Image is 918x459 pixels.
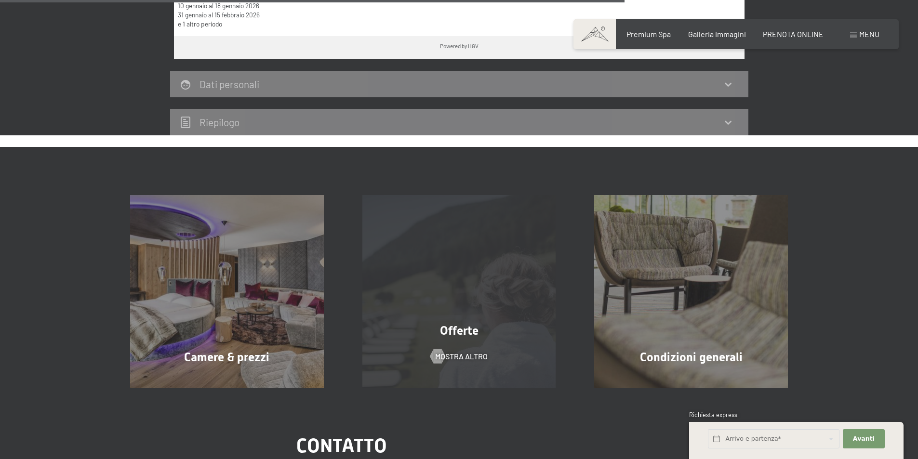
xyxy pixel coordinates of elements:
time: 31/01/2026 [178,11,207,19]
a: Vacanze in Trentino Alto Adige all'Hotel Schwarzenstein Camere & prezzi [111,195,343,389]
button: Avanti [843,429,884,449]
a: PRENOTA ONLINE [763,29,824,39]
h2: Riepilogo [200,116,239,128]
span: Condizioni generali [640,350,743,364]
span: Camere & prezzi [184,350,269,364]
span: Avanti [853,434,875,443]
time: 18/01/2026 [215,1,259,10]
span: mostra altro [435,351,488,362]
time: 15/02/2026 [214,11,260,19]
span: Menu [859,29,879,39]
a: Vacanze in Trentino Alto Adige all'Hotel Schwarzenstein Offerte mostra altro [343,195,575,389]
a: Premium Spa [626,29,671,39]
time: 10/01/2026 [178,1,207,10]
div: al [178,1,312,10]
span: Offerte [440,324,479,338]
div: al [178,10,312,19]
div: Powered by HGV [440,42,479,50]
a: e 1 altro periodo [178,20,222,28]
a: Vacanze in Trentino Alto Adige all'Hotel Schwarzenstein Condizioni generali [575,195,807,389]
span: Contatto [296,434,387,457]
a: Galleria immagini [688,29,746,39]
span: Richiesta express [689,411,737,419]
h2: Dati personali [200,78,259,90]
